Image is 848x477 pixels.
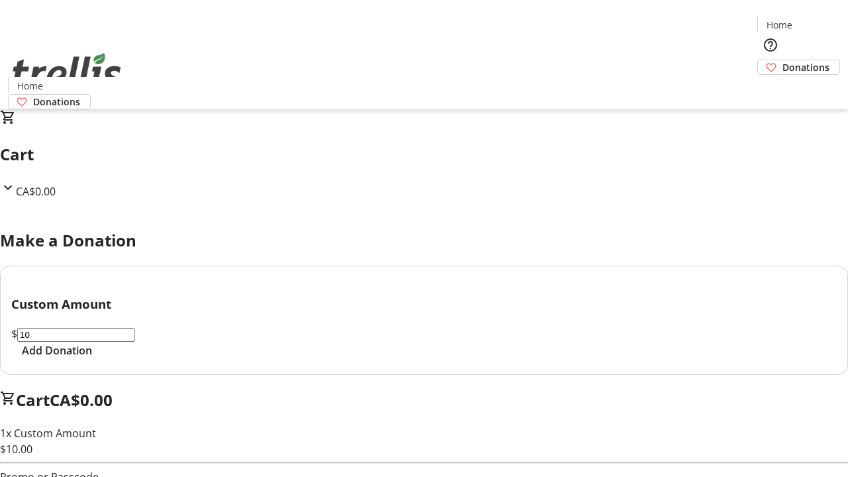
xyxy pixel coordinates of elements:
a: Home [9,79,51,93]
span: CA$0.00 [16,184,56,199]
span: $ [11,327,17,341]
input: Donation Amount [17,328,134,342]
a: Donations [757,60,840,75]
h3: Custom Amount [11,295,837,313]
span: Add Donation [22,343,92,358]
span: Donations [782,60,829,74]
span: CA$0.00 [50,389,113,411]
span: Donations [33,95,80,109]
button: Cart [757,75,784,101]
img: Orient E2E Organization dYnKzFMNEU's Logo [8,38,126,105]
a: Donations [8,94,91,109]
button: Add Donation [11,343,103,358]
a: Home [758,18,800,32]
button: Help [757,32,784,58]
span: Home [767,18,792,32]
span: Home [17,79,43,93]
